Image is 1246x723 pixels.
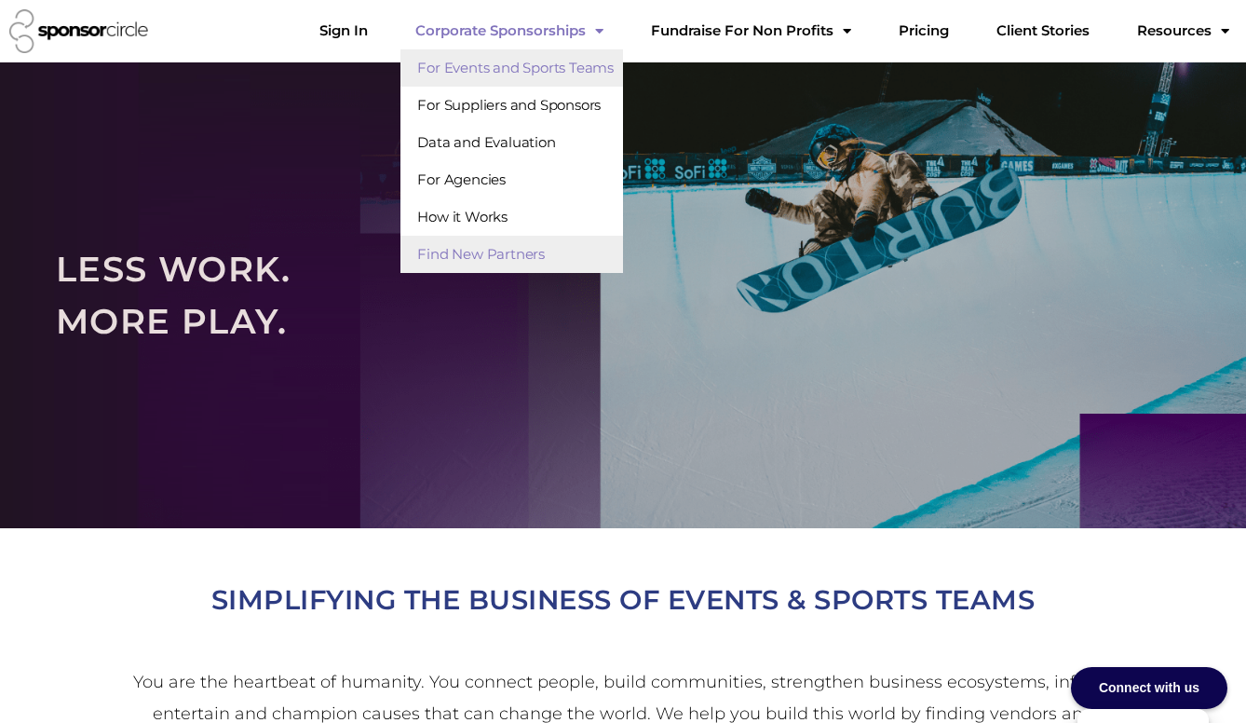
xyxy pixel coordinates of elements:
a: Client Stories [982,12,1104,49]
ul: Corporate SponsorshipsMenu Toggle [400,49,623,273]
nav: Menu [305,12,1244,49]
a: Corporate SponsorshipsMenu Toggle [400,12,618,49]
a: For Agencies [400,161,623,198]
a: Sign In [305,12,383,49]
img: Sponsor Circle logo [9,9,148,53]
a: For Events and Sports Teams [400,49,623,87]
a: Data and Evaluation [400,124,623,161]
a: Pricing [884,12,964,49]
a: For Suppliers and Sponsors [400,87,623,124]
div: Connect with us [1071,667,1227,709]
a: Fundraise For Non ProfitsMenu Toggle [636,12,866,49]
a: How it Works [400,198,623,236]
h2: LESS WORK. MORE PLAY. [56,243,1190,347]
h2: SIMPLIFYING THE BUSINESS OF EVENTS & SPORTS TEAMS [102,577,1144,622]
a: Resources [1122,12,1244,49]
a: Find New Partners [400,236,623,273]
